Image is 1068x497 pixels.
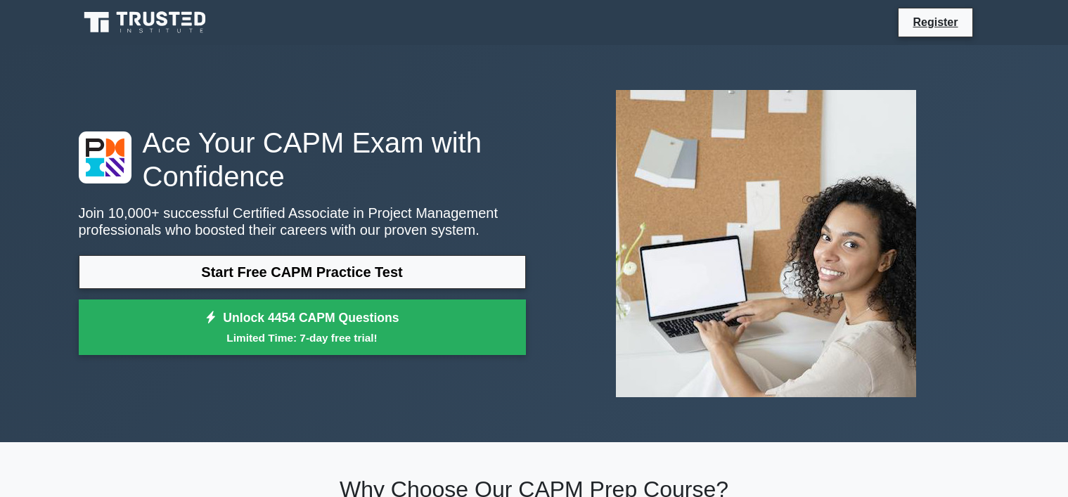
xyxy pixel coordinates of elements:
[79,255,526,289] a: Start Free CAPM Practice Test
[96,330,508,346] small: Limited Time: 7-day free trial!
[79,126,526,193] h1: Ace Your CAPM Exam with Confidence
[904,13,966,31] a: Register
[79,299,526,356] a: Unlock 4454 CAPM QuestionsLimited Time: 7-day free trial!
[79,205,526,238] p: Join 10,000+ successful Certified Associate in Project Management professionals who boosted their...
